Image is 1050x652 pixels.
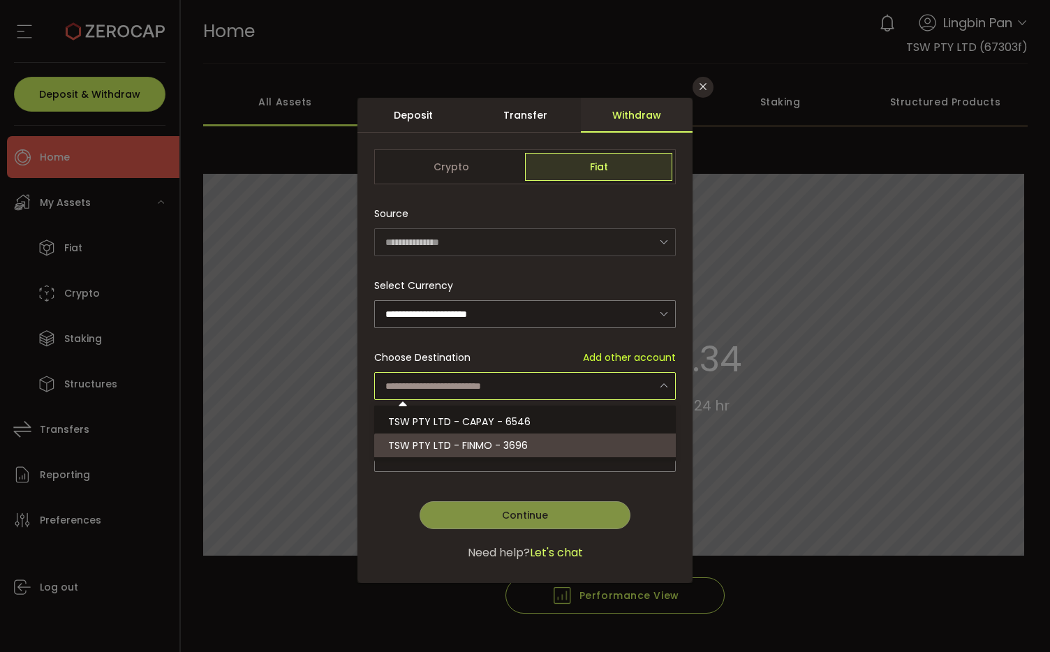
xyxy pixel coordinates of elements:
[357,98,469,133] div: Deposit
[469,98,581,133] div: Transfer
[374,200,408,228] span: Source
[374,279,461,292] label: Select Currency
[884,501,1050,652] iframe: Chat Widget
[420,501,630,529] button: Continue
[581,98,693,133] div: Withdraw
[374,350,471,365] span: Choose Destination
[378,153,525,181] span: Crypto
[468,544,530,561] span: Need help?
[583,350,676,365] span: Add other account
[502,508,548,522] span: Continue
[530,544,583,561] span: Let's chat
[693,77,713,98] button: Close
[357,98,693,583] div: dialog
[525,153,672,181] span: Fiat
[388,415,531,429] span: TSW PTY LTD - CAPAY - 6546
[388,438,528,452] span: TSW PTY LTD - FINMO - 3696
